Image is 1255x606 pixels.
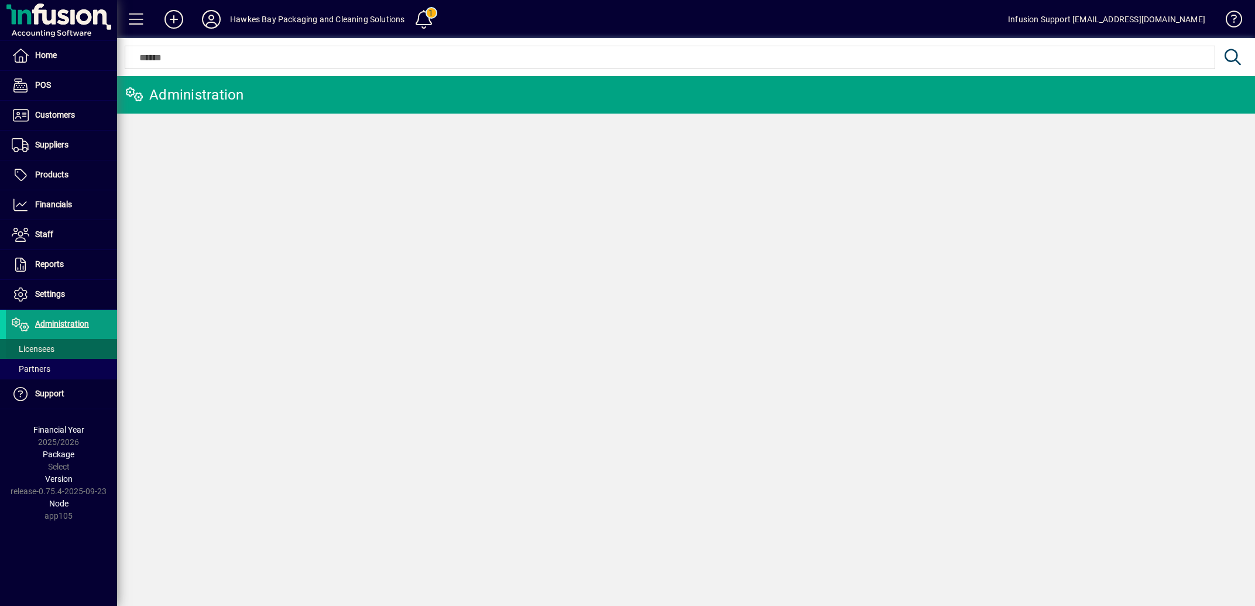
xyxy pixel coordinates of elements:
[1217,2,1240,40] a: Knowledge Base
[35,200,72,209] span: Financials
[6,160,117,190] a: Products
[155,9,193,30] button: Add
[33,425,84,434] span: Financial Year
[35,259,64,269] span: Reports
[6,220,117,249] a: Staff
[35,110,75,119] span: Customers
[35,389,64,398] span: Support
[6,190,117,220] a: Financials
[43,450,74,459] span: Package
[35,50,57,60] span: Home
[6,101,117,130] a: Customers
[126,85,244,104] div: Administration
[6,359,117,379] a: Partners
[6,379,117,409] a: Support
[35,140,68,149] span: Suppliers
[6,41,117,70] a: Home
[6,250,117,279] a: Reports
[35,319,89,328] span: Administration
[6,71,117,100] a: POS
[12,344,54,354] span: Licensees
[6,280,117,309] a: Settings
[1008,10,1205,29] div: Infusion Support [EMAIL_ADDRESS][DOMAIN_NAME]
[35,80,51,90] span: POS
[193,9,230,30] button: Profile
[12,364,50,374] span: Partners
[35,289,65,299] span: Settings
[49,499,68,508] span: Node
[6,339,117,359] a: Licensees
[6,131,117,160] a: Suppliers
[45,474,73,484] span: Version
[230,10,405,29] div: Hawkes Bay Packaging and Cleaning Solutions
[35,170,68,179] span: Products
[35,230,53,239] span: Staff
